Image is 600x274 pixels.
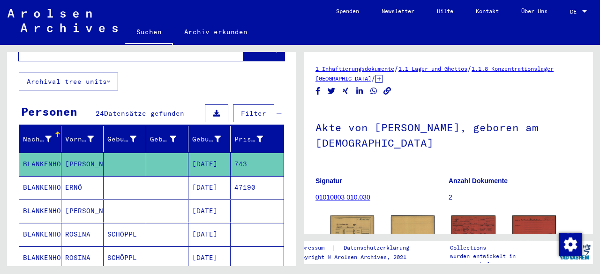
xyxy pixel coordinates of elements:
[450,252,557,269] p: wurden entwickelt in Partnerschaft mit
[341,85,351,97] button: Share on Xing
[394,64,398,73] span: /
[19,223,61,246] mat-cell: BLANKENHORN
[19,153,61,176] mat-cell: BLANKENHORN
[19,200,61,222] mat-cell: BLANKENHORN
[125,21,173,45] a: Suchen
[188,223,231,246] mat-cell: [DATE]
[150,134,176,144] div: Geburt‏
[192,134,221,144] div: Geburtsdatum
[173,21,259,43] a: Archiv erkunden
[295,243,332,253] a: Impressum
[449,177,508,185] b: Anzahl Dokumente
[451,215,495,245] img: 001.jpg
[188,126,231,152] mat-header-cell: Geburtsdatum
[315,65,394,72] a: 1 Inhaftierungsdokumente
[391,215,435,247] img: 002.jpg
[19,246,61,269] mat-cell: BLANKENHORN
[398,65,467,72] a: 1.1 Lager und Ghettos
[371,74,375,82] span: /
[295,253,420,261] p: Copyright © Arolsen Archives, 2021
[557,240,592,264] img: yv_logo.png
[61,126,104,152] mat-header-cell: Vorname
[450,235,557,252] p: Die Arolsen Archives Online-Collections
[65,134,94,144] div: Vorname
[231,126,284,152] mat-header-cell: Prisoner #
[369,85,379,97] button: Share on WhatsApp
[19,126,61,152] mat-header-cell: Nachname
[315,193,370,201] a: 01010803 010.030
[330,215,374,246] img: 001.jpg
[315,106,581,163] h1: Akte von [PERSON_NAME], geboren am [DEMOGRAPHIC_DATA]
[61,176,104,199] mat-cell: ERNÖ
[234,134,263,144] div: Prisoner #
[107,132,148,147] div: Geburtsname
[467,64,472,73] span: /
[315,177,342,185] b: Signatur
[336,243,420,253] a: Datenschutzerklärung
[61,153,104,176] mat-cell: [PERSON_NAME]
[188,153,231,176] mat-cell: [DATE]
[559,233,582,256] img: Zustimmung ändern
[327,85,337,97] button: Share on Twitter
[23,132,63,147] div: Nachname
[23,134,52,144] div: Nachname
[295,243,420,253] div: |
[188,176,231,199] mat-cell: [DATE]
[188,200,231,222] mat-cell: [DATE]
[104,246,146,269] mat-cell: SCHÖPPL
[570,8,580,15] span: DE
[241,109,266,118] span: Filter
[96,109,104,118] span: 24
[104,223,146,246] mat-cell: SCHÖPPL
[233,104,274,122] button: Filter
[61,200,104,222] mat-cell: [PERSON_NAME]
[150,132,188,147] div: Geburt‏
[559,233,581,255] div: Zustimmung ändern
[19,176,61,199] mat-cell: BLANKENHORN
[19,73,118,90] button: Archival tree units
[231,176,284,199] mat-cell: 47190
[7,9,118,32] img: Arolsen_neg.svg
[512,215,556,245] img: 002.jpg
[382,85,392,97] button: Copy link
[65,132,105,147] div: Vorname
[104,109,184,118] span: Datensätze gefunden
[104,126,146,152] mat-header-cell: Geburtsname
[355,85,365,97] button: Share on LinkedIn
[146,126,188,152] mat-header-cell: Geburt‏
[449,193,581,202] p: 2
[21,103,77,120] div: Personen
[192,132,232,147] div: Geburtsdatum
[107,134,136,144] div: Geburtsname
[188,246,231,269] mat-cell: [DATE]
[61,246,104,269] mat-cell: ROSINA
[231,153,284,176] mat-cell: 743
[234,132,275,147] div: Prisoner #
[313,85,323,97] button: Share on Facebook
[61,223,104,246] mat-cell: ROSINA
